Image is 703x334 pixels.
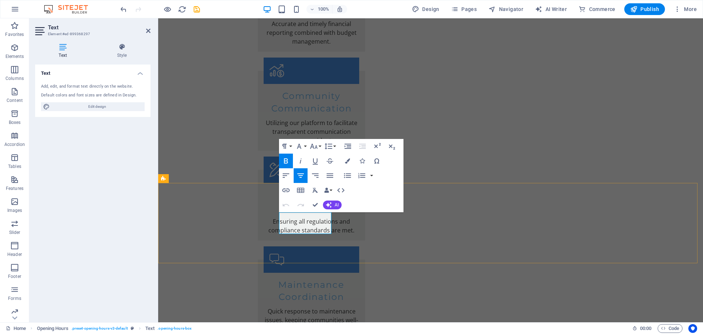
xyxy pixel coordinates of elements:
[335,203,339,207] span: AI
[157,324,191,333] span: . opening-hours-box
[5,54,24,59] p: Elements
[6,324,26,333] a: Click to cancel selection. Double-click to open Pages
[294,154,308,168] button: Italic (Ctrl+I)
[93,43,150,59] h4: Style
[4,142,25,147] p: Accordion
[71,324,128,333] span: . preset-opening-hours-v3-default
[532,3,570,15] button: AI Writer
[48,24,150,31] h2: Text
[323,154,337,168] button: Strikethrough
[5,76,24,81] p: Columns
[355,154,369,168] button: Icons
[341,154,354,168] button: Colors
[8,296,21,301] p: Forms
[9,120,21,125] p: Boxes
[279,168,293,183] button: Align Left
[661,324,679,333] span: Code
[41,102,145,111] button: Edit design
[7,98,23,103] p: Content
[35,43,93,59] h4: Text
[535,5,567,13] span: AI Writer
[323,201,342,209] button: AI
[37,324,192,333] nav: breadcrumb
[308,183,322,198] button: Clear Formatting
[341,139,355,154] button: Increase Indent
[279,139,293,154] button: Paragraph Format
[131,326,134,330] i: This element is a customizable preset
[579,5,615,13] span: Commerce
[632,324,652,333] h6: Session time
[119,5,128,14] i: Undo: Edit headline (Ctrl+Z)
[42,5,97,14] img: Editor Logo
[119,5,128,14] button: undo
[294,168,308,183] button: Align Center
[323,139,337,154] button: Line Height
[370,139,384,154] button: Superscript
[409,3,442,15] div: Design (Ctrl+Alt+Y)
[192,5,201,14] button: save
[356,139,369,154] button: Decrease Indent
[341,168,354,183] button: Unordered List
[48,31,136,37] h3: Element #ed-899368297
[279,183,293,198] button: Insert Link
[688,324,697,333] button: Usercentrics
[178,5,186,14] i: Reload page
[486,3,526,15] button: Navigator
[451,5,477,13] span: Pages
[308,139,322,154] button: Font Size
[630,5,659,13] span: Publish
[370,154,384,168] button: Special Characters
[323,168,337,183] button: Align Justify
[624,3,665,15] button: Publish
[308,198,322,212] button: Confirm (Ctrl+⏎)
[193,5,201,14] i: Save (Ctrl+S)
[163,5,172,14] button: Click here to leave preview mode and continue editing
[35,65,150,78] h4: Text
[178,5,186,14] button: reload
[7,208,22,213] p: Images
[674,5,697,13] span: More
[658,324,682,333] button: Code
[37,324,68,333] span: Click to select. Double-click to edit
[640,324,651,333] span: 00 00
[41,84,145,90] div: Add, edit, and format text directly on the website.
[8,274,21,279] p: Footer
[6,186,23,191] p: Features
[369,168,375,183] button: Ordered List
[294,183,308,198] button: Insert Table
[334,183,348,198] button: HTML
[5,32,24,37] p: Favorites
[412,5,439,13] span: Design
[385,139,399,154] button: Subscript
[7,252,22,257] p: Header
[306,5,332,14] button: 100%
[294,139,308,154] button: Font Family
[145,324,155,333] span: Click to select. Double-click to edit
[279,198,293,212] button: Undo (Ctrl+Z)
[336,6,343,12] i: On resize automatically adjust zoom level to fit chosen device.
[576,3,618,15] button: Commerce
[9,230,21,235] p: Slider
[8,164,21,169] p: Tables
[488,5,523,13] span: Navigator
[41,92,145,99] div: Default colors and font sizes are defined in Design.
[308,168,322,183] button: Align Right
[355,168,369,183] button: Ordered List
[645,326,646,331] span: :
[52,102,142,111] span: Edit design
[671,3,700,15] button: More
[308,154,322,168] button: Underline (Ctrl+U)
[317,5,329,14] h6: 100%
[323,183,333,198] button: Data Bindings
[409,3,442,15] button: Design
[279,154,293,168] button: Bold (Ctrl+B)
[294,198,308,212] button: Redo (Ctrl+Shift+Z)
[448,3,480,15] button: Pages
